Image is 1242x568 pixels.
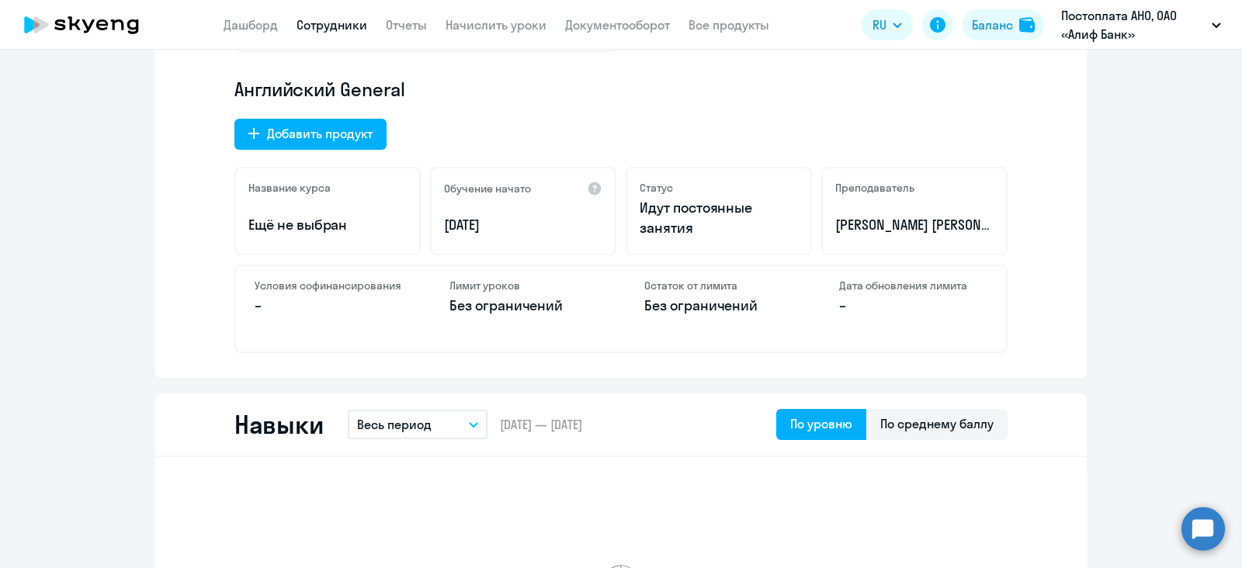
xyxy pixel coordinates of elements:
[234,77,405,102] span: Английский General
[297,17,367,33] a: Сотрудники
[386,17,427,33] a: Отчеты
[1053,6,1229,43] button: Постоплата АНО, ОАО «Алиф Банк»
[835,181,914,195] h5: Преподаватель
[255,279,403,293] h4: Условия софинансирования
[640,181,673,195] h5: Статус
[444,215,602,235] p: [DATE]
[248,215,407,235] p: Ещё не выбран
[689,17,769,33] a: Все продукты
[963,9,1044,40] button: Балансbalance
[446,17,546,33] a: Начислить уроки
[790,414,852,433] div: По уровню
[644,279,793,293] h4: Остаток от лимита
[224,17,278,33] a: Дашборд
[234,119,387,150] button: Добавить продукт
[873,16,886,34] span: RU
[1061,6,1206,43] p: Постоплата АНО, ОАО «Алиф Банк»
[248,181,331,195] h5: Название курса
[234,409,323,440] h2: Навыки
[565,17,670,33] a: Документооборот
[839,279,987,293] h4: Дата обновления лимита
[449,279,598,293] h4: Лимит уроков
[644,296,793,316] p: Без ограничений
[880,414,994,433] div: По среднему баллу
[640,198,798,238] p: Идут постоянные занятия
[357,415,432,434] p: Весь период
[255,296,403,316] p: –
[444,182,531,196] h5: Обучение начато
[862,9,913,40] button: RU
[348,410,487,439] button: Весь период
[972,16,1013,34] div: Баланс
[267,124,373,143] div: Добавить продукт
[449,296,598,316] p: Без ограничений
[500,416,582,433] span: [DATE] — [DATE]
[839,296,987,316] p: –
[1019,17,1035,33] img: balance
[835,215,994,235] p: [PERSON_NAME] [PERSON_NAME]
